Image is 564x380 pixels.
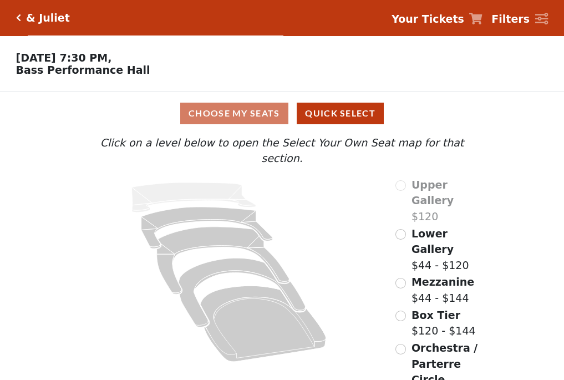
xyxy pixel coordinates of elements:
a: Filters [491,11,548,27]
label: $44 - $120 [411,226,486,273]
h5: & Juliet [26,12,70,24]
path: Orchestra / Parterre Circle - Seats Available: 37 [201,286,327,362]
a: Click here to go back to filters [16,14,21,22]
span: Upper Gallery [411,179,454,207]
span: Mezzanine [411,276,474,288]
label: $120 - $144 [411,307,476,339]
strong: Your Tickets [392,13,464,25]
path: Lower Gallery - Seats Available: 165 [141,207,273,249]
path: Upper Gallery - Seats Available: 0 [132,183,256,212]
span: Lower Gallery [411,227,454,256]
strong: Filters [491,13,530,25]
label: $44 - $144 [411,274,474,306]
label: $120 [411,177,486,225]
span: Box Tier [411,309,460,321]
a: Your Tickets [392,11,482,27]
p: Click on a level below to open the Select Your Own Seat map for that section. [78,135,485,166]
button: Quick Select [297,103,384,124]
